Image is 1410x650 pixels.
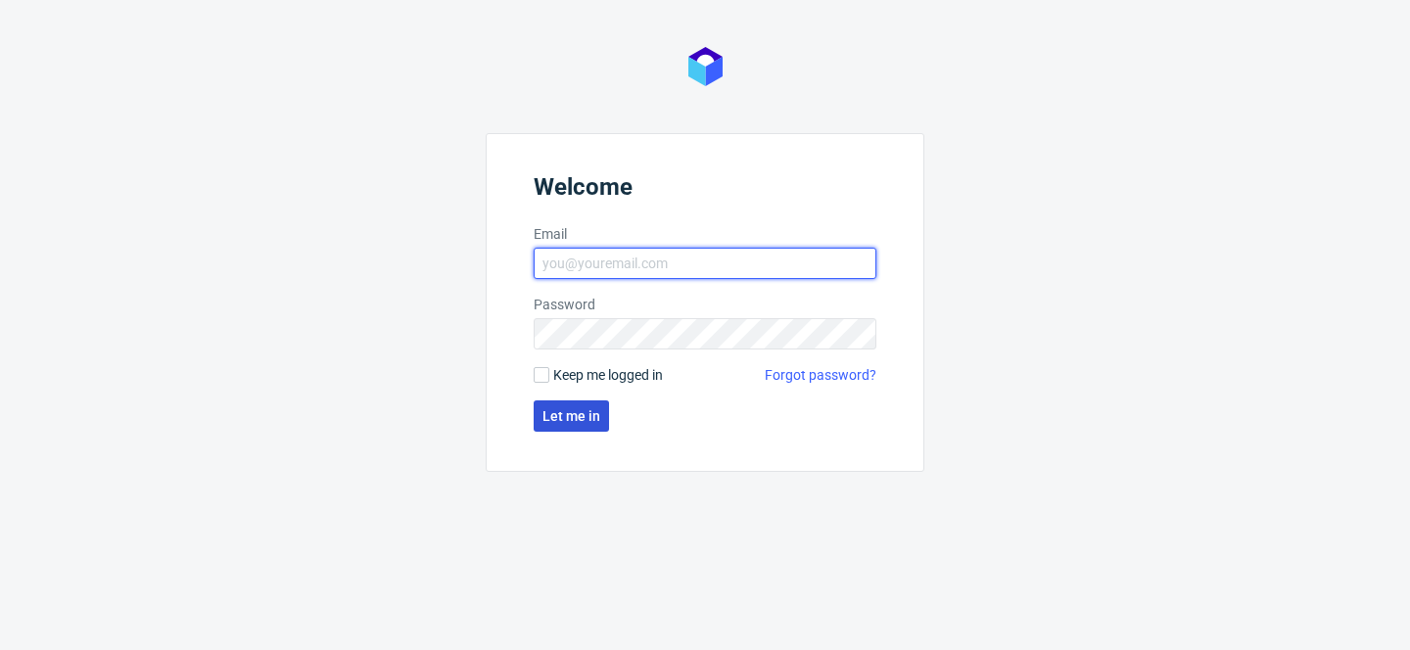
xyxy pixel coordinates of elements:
input: you@youremail.com [534,248,876,279]
button: Let me in [534,400,609,432]
label: Email [534,224,876,244]
span: Let me in [542,409,600,423]
a: Forgot password? [765,365,876,385]
label: Password [534,295,876,314]
header: Welcome [534,173,876,209]
span: Keep me logged in [553,365,663,385]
